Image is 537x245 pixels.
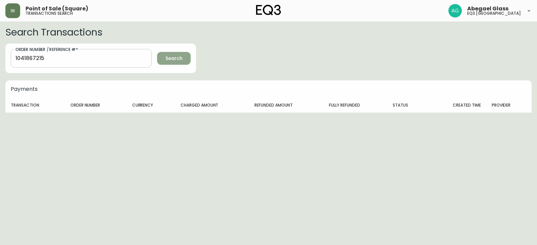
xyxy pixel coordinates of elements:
th: Created Time [427,98,486,113]
th: Refunded Amount [249,98,324,113]
span: Abegael Glass [467,6,508,11]
span: Search [165,54,183,63]
img: logo [256,5,281,15]
th: Order Number [65,98,127,113]
th: Transaction [5,98,65,113]
th: Provider [486,98,532,113]
table: payments table [5,98,532,113]
span: Point of Sale (Square) [26,6,88,11]
th: Fully Refunded [324,98,387,113]
button: Search [157,52,191,65]
th: Charged Amount [175,98,249,113]
th: Currency [127,98,175,113]
img: ffcb3a98c62deb47deacec1bf39f4e65 [448,4,462,17]
h5: eq3 [GEOGRAPHIC_DATA] [467,11,521,15]
h2: Search Transactions [5,27,532,38]
h5: transactions search [26,11,73,15]
h5: Payments [11,86,526,93]
th: Status [387,98,427,113]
